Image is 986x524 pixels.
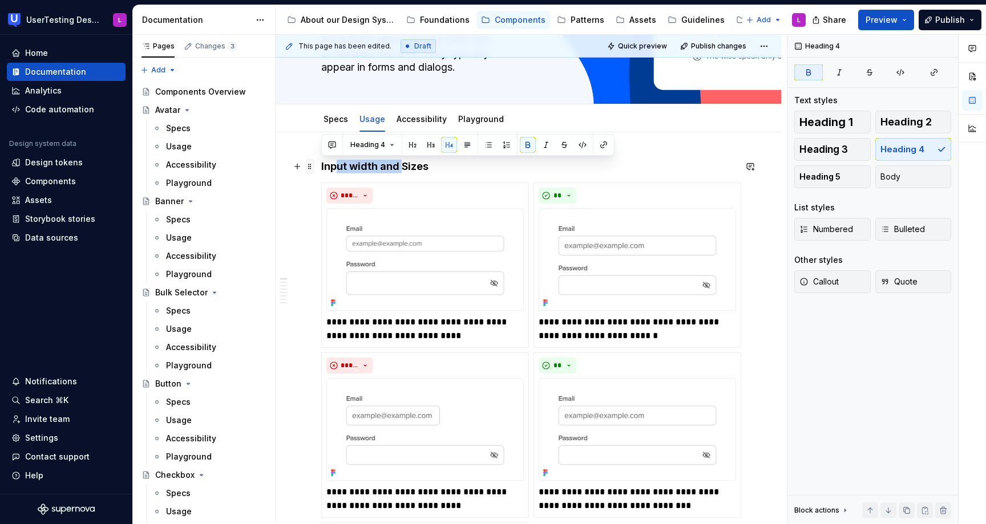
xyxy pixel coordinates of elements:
div: Help [25,470,43,481]
a: Documentation [7,63,126,81]
a: Specs [148,484,270,502]
div: Usage [166,232,192,243]
div: Specs [166,396,191,408]
div: Playground [166,269,212,280]
div: Block actions [794,502,850,518]
div: Accessibility [166,342,216,353]
a: Accessibility [148,429,270,448]
img: 41adf70f-fc1c-4662-8e2d-d2ab9c673b1b.png [8,13,22,27]
span: Share [823,14,846,26]
img: 21afaa0d-7a85-4b02-91b0-a8da53b25180.png [539,208,736,311]
div: Contact support [25,451,90,462]
button: Heading 5 [794,165,871,188]
a: Foundations [402,11,474,29]
a: Specs [148,302,270,320]
span: Publish changes [691,42,746,51]
button: UserTesting Design SystemL [2,7,130,32]
div: Usage [166,506,192,517]
a: Usage [148,320,270,338]
div: Guidelines [681,14,725,26]
img: 8ff1ca46-85aa-4401-baaa-d69a70069413.png [326,378,524,481]
a: Supernova Logo [38,503,95,515]
div: Specs [319,107,353,131]
span: Quick preview [618,42,667,51]
a: Code automation [7,100,126,119]
div: Accessibility [392,107,451,131]
div: L [118,15,122,25]
div: Checkbox [155,469,195,481]
span: Numbered [799,224,853,235]
div: Usage [166,141,192,152]
div: Usage [355,107,390,131]
div: Storybook stories [25,213,95,225]
span: Heading 5 [799,171,840,182]
span: Body [880,171,900,182]
button: Heading 3 [794,138,871,161]
img: 08f08d02-2247-4b35-9cc6-b04523331ce6.png [539,378,736,481]
button: Share [806,10,854,30]
div: Assets [25,194,52,206]
div: Data sources [25,232,78,243]
a: Home [7,44,126,62]
button: Publish changes [677,38,751,54]
a: Accessibility [148,247,270,265]
a: Invite team [7,410,126,428]
button: Quick preview [604,38,672,54]
div: UserTesting Design System [26,14,99,26]
div: Playground [166,360,212,371]
button: Contact support [7,448,126,466]
a: Avatar [137,101,270,119]
button: Heading 2 [875,111,952,133]
span: Heading 1 [799,116,853,128]
div: Specs [166,488,191,499]
button: Help [7,466,126,485]
div: Usage [166,415,192,426]
span: Add [757,15,771,25]
div: Specs [166,123,191,134]
a: Accessibility [148,338,270,356]
a: Accessibility [397,114,447,124]
a: Storybook stories [7,210,126,228]
a: Accessibility [148,156,270,174]
button: Heading 1 [794,111,871,133]
span: Callout [799,276,839,287]
div: About our Design System [301,14,395,26]
span: Bulleted [880,224,925,235]
div: Home [25,47,48,59]
a: Components [476,11,550,29]
span: Heading 3 [799,144,848,155]
div: Design tokens [25,157,83,168]
a: Usage [359,114,385,124]
div: Button [155,378,181,389]
div: Code automation [25,104,94,115]
strong: Input width and Sizes [321,160,429,172]
a: Bulk Selector [137,283,270,302]
div: Accessibility [166,159,216,170]
a: Usage [148,502,270,521]
a: About our Design System [282,11,399,29]
div: Specs [166,305,191,316]
a: Analytics [7,82,126,100]
a: Button [137,375,270,393]
div: Notifications [25,376,77,387]
a: Data sources [7,229,126,247]
div: Documentation [142,14,250,26]
div: Components Overview [155,86,246,98]
a: Usage [148,137,270,156]
div: Text styles [794,95,838,106]
button: Body [875,165,952,188]
a: Usage [148,411,270,429]
a: Playground [148,448,270,466]
div: Accessibility [166,433,216,444]
div: Playground [454,107,508,131]
button: Add [137,62,180,78]
div: Components [25,176,76,187]
button: Preview [858,10,914,30]
div: Usage [166,323,192,335]
div: Components [495,14,545,26]
a: Patterns [552,11,609,29]
button: Add [742,12,785,28]
button: Search ⌘K [7,391,126,409]
div: Specs [166,214,191,225]
button: Notifications [7,372,126,391]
